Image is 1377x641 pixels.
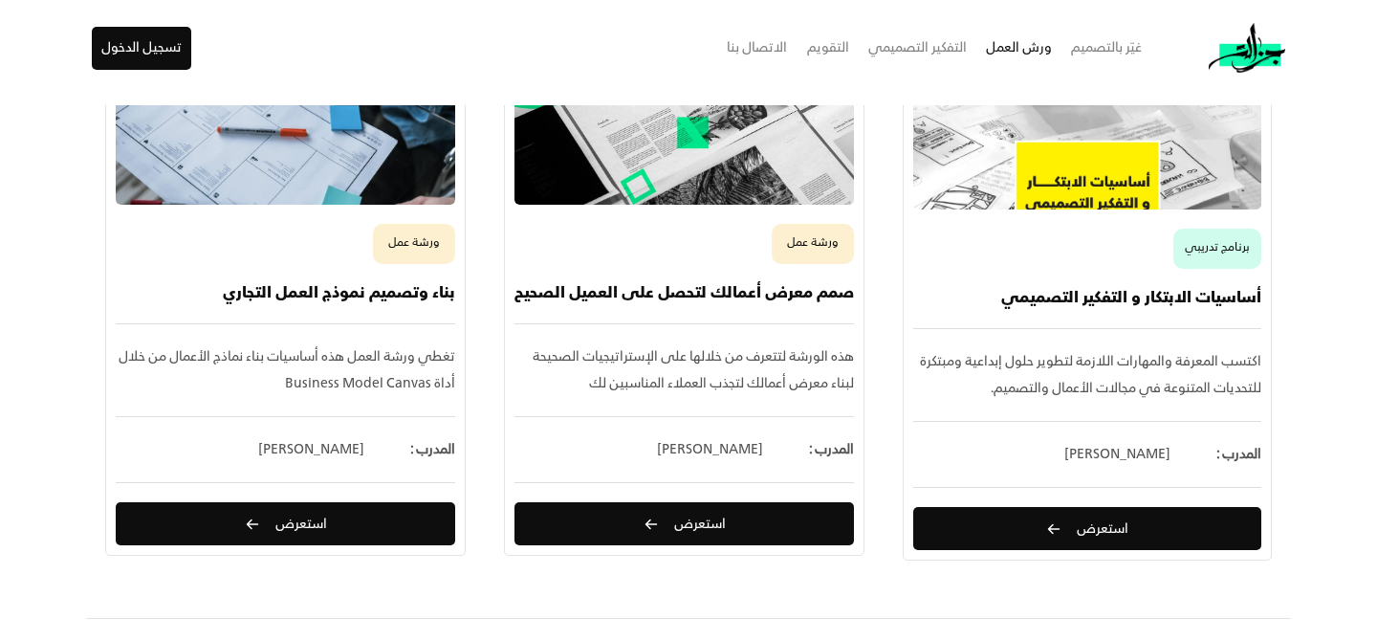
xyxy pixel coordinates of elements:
[514,283,854,304] div: صمم معرض أعمالك لتحصل على العميل الصحيح
[1077,522,1128,536] span: استعرض
[727,34,787,61] div: الاتصال بنا
[388,232,440,254] div: ورشة عمل
[116,343,455,397] div: تغطي ورشة العمل هذه أساسيات بناء نماذج الأعمال من خلال أداة Business Model Canvas
[275,518,327,531] span: استعرض
[868,34,967,61] div: التفكير التصميمي
[986,34,1052,61] div: ورش العمل
[913,13,1261,210] img: Screenshot%202023-12-10%20at%2012.53.54%20AM.png
[1185,236,1250,259] div: برنامج تدريبي
[410,436,455,463] div: المدرب :
[1064,441,1170,468] div: [PERSON_NAME]
[1071,34,1142,61] div: غيّر بالتصميم
[116,283,455,304] div: بناء وتصميم نموذج العمل التجاري
[258,436,364,463] div: [PERSON_NAME]
[116,13,455,205] img: https___6ed09f8ae07f8bba7fb44822752d0495.cdn.bubble.io_f1706564133597x870705612009995000_Linking%...
[913,507,1261,550] button: استعرض
[1209,23,1285,72] img: logo.png
[514,343,854,397] div: هذه الورشة لتتعرف من خلالها على الإستراتيجيات الصحيحة لبناء معرض أعمالك لتجذب العملاء المناسبين لك
[807,34,849,61] div: التقويم
[92,27,191,70] button: تسجيل الدخول
[809,436,854,463] div: المدرب :
[514,13,854,205] img: portofolio-design.jpg
[116,502,455,545] button: استعرض
[787,232,839,254] div: ورشة عمل
[913,288,1261,309] div: أساسيات الابتكار و التفكير التصميمي
[913,348,1261,402] div: اكتسب المعرفة والمهارات اللازمة لتطوير حلول إبداعية ومبتكرة للتحديات المتنوعة في مجالات الأعمال و...
[657,436,763,463] div: [PERSON_NAME]
[514,502,854,545] button: استعرض
[1216,441,1261,468] div: المدرب :
[674,518,726,531] span: استعرض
